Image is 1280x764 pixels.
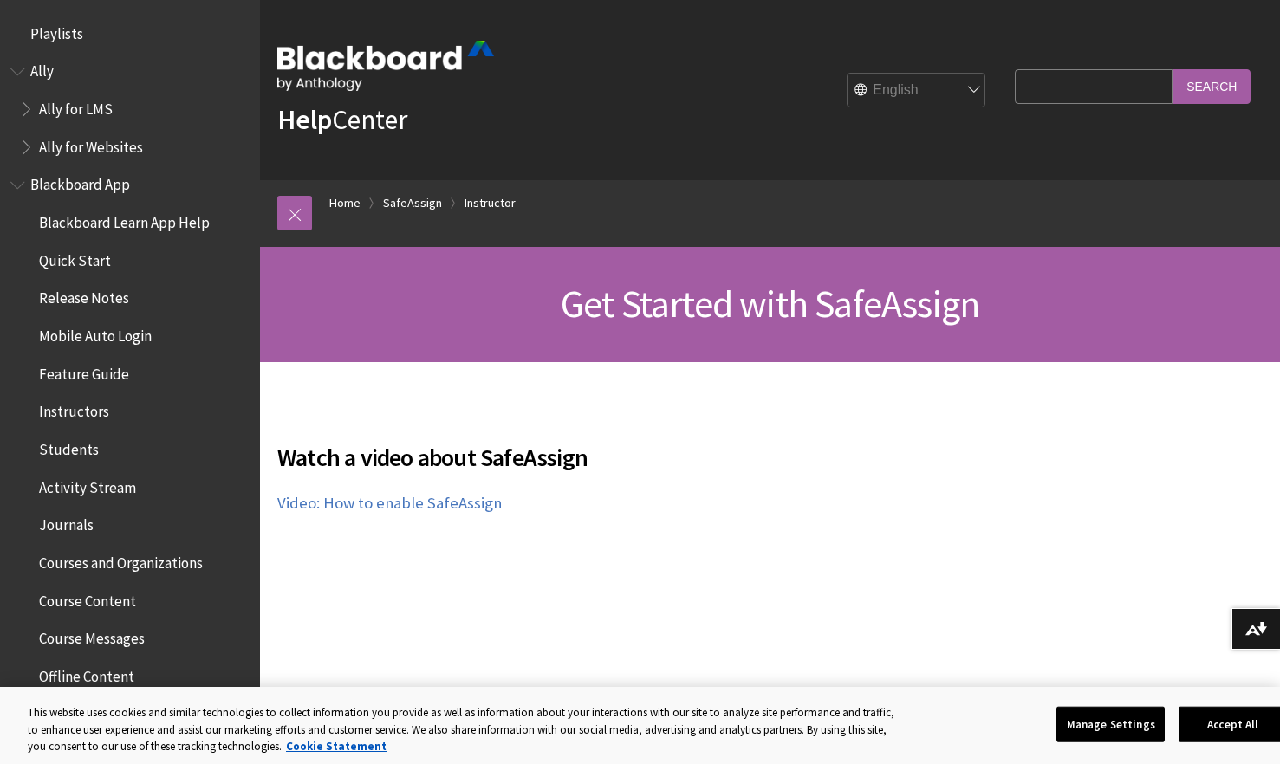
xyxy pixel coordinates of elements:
[10,19,250,49] nav: Book outline for Playlists
[10,57,250,162] nav: Book outline for Anthology Ally Help
[286,739,387,754] a: More information about your privacy, opens in a new tab
[561,280,979,327] span: Get Started with SafeAssign
[39,473,136,496] span: Activity Stream
[277,41,494,91] img: Blackboard by Anthology
[465,192,516,214] a: Instructor
[329,192,361,214] a: Home
[39,133,143,156] span: Ally for Websites
[39,359,129,383] span: Feature Guide
[39,435,99,458] span: Students
[39,321,152,345] span: Mobile Auto Login
[30,171,130,194] span: Blackboard App
[39,625,145,648] span: Course Messages
[383,192,442,214] a: SafeAssign
[1056,706,1165,742] button: Manage Settings
[28,704,896,755] div: This website uses cookies and similar technologies to collect information you provide as well as ...
[1173,69,1251,103] input: Search
[30,57,54,81] span: Ally
[277,439,1006,476] span: Watch a video about SafeAssign
[39,398,109,421] span: Instructors
[39,94,113,118] span: Ally for LMS
[39,662,134,685] span: Offline Content
[277,102,332,137] strong: Help
[39,548,203,572] span: Courses and Organizations
[39,511,94,534] span: Journals
[39,208,210,231] span: Blackboard Learn App Help
[30,19,83,42] span: Playlists
[277,102,407,137] a: HelpCenter
[39,586,136,610] span: Course Content
[39,284,129,308] span: Release Notes
[39,246,111,269] span: Quick Start
[277,493,502,514] a: Video: How to enable SafeAssign
[848,74,986,108] select: Site Language Selector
